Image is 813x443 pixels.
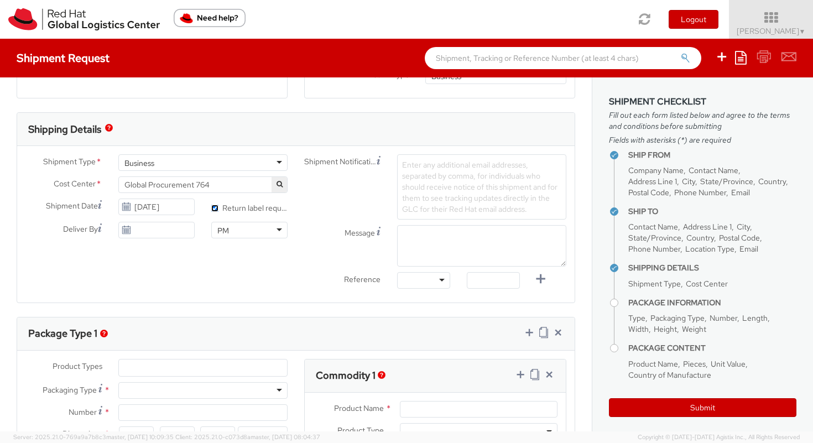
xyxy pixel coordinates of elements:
span: X [195,426,201,443]
input: Shipment, Tracking or Reference Number (at least 4 chars) [425,47,701,69]
h4: Ship To [628,207,796,216]
span: Cost Center [54,178,96,191]
span: City [682,176,695,186]
span: State/Province [700,176,753,186]
h4: Package Information [628,299,796,307]
span: Postal Code [719,233,760,243]
h4: Package Content [628,344,796,352]
img: rh-logistics-00dfa346123c4ec078e1.svg [8,8,160,30]
h4: Shipment Request [17,52,110,64]
span: Postal Code [628,187,669,197]
button: Need help? [174,9,246,27]
span: Fields with asterisks (*) are required [609,134,796,145]
h3: Package Type 1 [28,328,97,339]
h4: Ship From [628,151,796,159]
span: Shipment Notification [304,156,377,168]
span: Enter any additional email addresses, separated by comma, for individuals who should receive noti... [402,160,557,214]
h3: Shipping Details [28,124,101,135]
span: Country [758,176,786,186]
span: Deliver By [63,223,98,235]
span: Packaging Type [650,313,705,323]
span: [PERSON_NAME] [737,26,806,36]
span: Company Name [628,165,684,175]
input: Length [119,426,154,443]
span: Location Type [685,244,734,254]
h4: Shipping Details [628,264,796,272]
span: master, [DATE] 10:09:35 [106,433,174,441]
span: Shipment Type [628,279,681,289]
span: Product Type [337,425,384,435]
span: Address Line 1 [628,176,677,186]
span: Type [628,313,645,323]
span: Contact Name [689,165,738,175]
span: Unit Value [711,359,746,369]
span: Pieces [683,359,706,369]
span: Reference [344,274,381,284]
span: ▼ [799,27,806,36]
h3: Shipment Checklist [609,97,796,107]
span: Global Procurement 764 [124,180,282,190]
button: Logout [669,10,718,29]
span: Length [742,313,768,323]
span: Message [345,228,375,238]
span: Shipment Type [43,156,96,169]
span: X [154,426,160,443]
span: Copyright © [DATE]-[DATE] Agistix Inc., All Rights Reserved [638,433,800,442]
label: Return label required [211,201,288,213]
span: Country [686,233,714,243]
span: Global Procurement 764 [118,176,288,193]
div: Business [124,158,154,169]
span: Country of Manufacture [628,370,711,380]
span: master, [DATE] 08:04:37 [251,433,320,441]
span: Product Name [628,359,678,369]
span: Weight [682,324,706,334]
span: Width [628,324,649,334]
span: Height [654,324,677,334]
span: Cost Center [686,279,728,289]
span: Phone Number [674,187,726,197]
span: Dimensions [62,429,102,439]
span: State/Province [628,233,681,243]
span: Product Types [53,361,102,371]
span: Packaging Type [43,385,97,395]
span: Shipment Date [46,200,98,212]
input: Width [160,426,195,443]
input: Return label required [211,205,218,212]
span: Email [731,187,750,197]
span: Contact Name [628,222,678,232]
span: Product Name [334,403,384,413]
span: Phone Number [628,244,680,254]
button: Submit [609,398,796,417]
span: Fill out each form listed below and agree to the terms and conditions before submitting [609,110,796,132]
h3: Commodity 1 [316,370,376,381]
span: Client: 2025.21.0-c073d8a [175,433,320,441]
div: PM [217,225,229,236]
span: Number [69,407,97,417]
span: Email [739,244,758,254]
input: Height [200,426,235,443]
span: Server: 2025.21.0-769a9a7b8c3 [13,433,174,441]
span: City [737,222,750,232]
span: Number [710,313,737,323]
span: Address Line 1 [683,222,732,232]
